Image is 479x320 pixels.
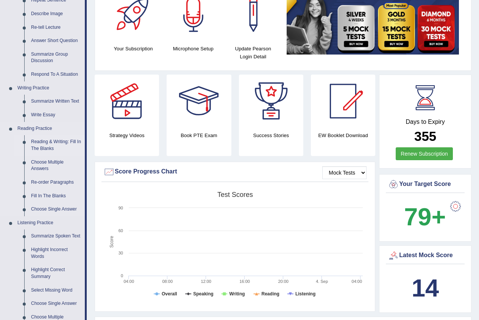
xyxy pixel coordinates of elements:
a: Highlight Correct Summary [28,263,85,283]
a: Listening Practice [14,216,85,230]
a: Answer Short Question [28,34,85,48]
text: 16:00 [239,279,250,284]
text: 04:00 [123,279,134,284]
text: 04:00 [352,279,362,284]
h4: Update Pearson Login Detail [227,45,279,61]
a: Summarize Spoken Text [28,229,85,243]
a: Renew Subscription [396,147,453,160]
tspan: Speaking [193,291,213,297]
tspan: Overall [162,291,177,297]
tspan: 4. Sep [316,279,328,284]
a: Write Essay [28,108,85,122]
text: 0 [121,273,123,278]
h4: Microphone Setup [167,45,219,53]
a: Reading & Writing: Fill In The Blanks [28,135,85,155]
text: 60 [119,228,123,233]
text: 20:00 [278,279,289,284]
a: Choose Single Answer [28,297,85,311]
div: Your Target Score [388,179,463,190]
a: Re-order Paragraphs [28,176,85,189]
a: Highlight Incorrect Words [28,243,85,263]
h4: EW Booklet Download [311,131,375,139]
a: Describe Image [28,7,85,21]
a: Summarize Group Discussion [28,48,85,68]
a: Re-tell Lecture [28,21,85,34]
a: Respond To A Situation [28,68,85,81]
h4: Days to Expiry [388,119,463,125]
tspan: Test scores [217,191,253,198]
b: 14 [412,274,439,302]
tspan: Score [109,236,114,248]
div: Score Progress Chart [103,166,367,178]
a: Choose Single Answer [28,203,85,216]
tspan: Reading [262,291,279,297]
text: 12:00 [201,279,211,284]
h4: Your Subscription [107,45,159,53]
text: 30 [119,251,123,255]
tspan: Listening [295,291,315,297]
a: Writing Practice [14,81,85,95]
h4: Strategy Videos [95,131,159,139]
text: 90 [119,206,123,210]
a: Choose Multiple Answers [28,156,85,176]
a: Fill In The Blanks [28,189,85,203]
b: 355 [414,129,436,144]
a: Summarize Written Text [28,95,85,108]
h4: Success Stories [239,131,303,139]
a: Reading Practice [14,122,85,136]
a: Select Missing Word [28,284,85,297]
b: 79+ [404,203,446,231]
h4: Book PTE Exam [167,131,231,139]
div: Latest Mock Score [388,250,463,261]
text: 08:00 [162,279,173,284]
tspan: Writing [229,291,245,297]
